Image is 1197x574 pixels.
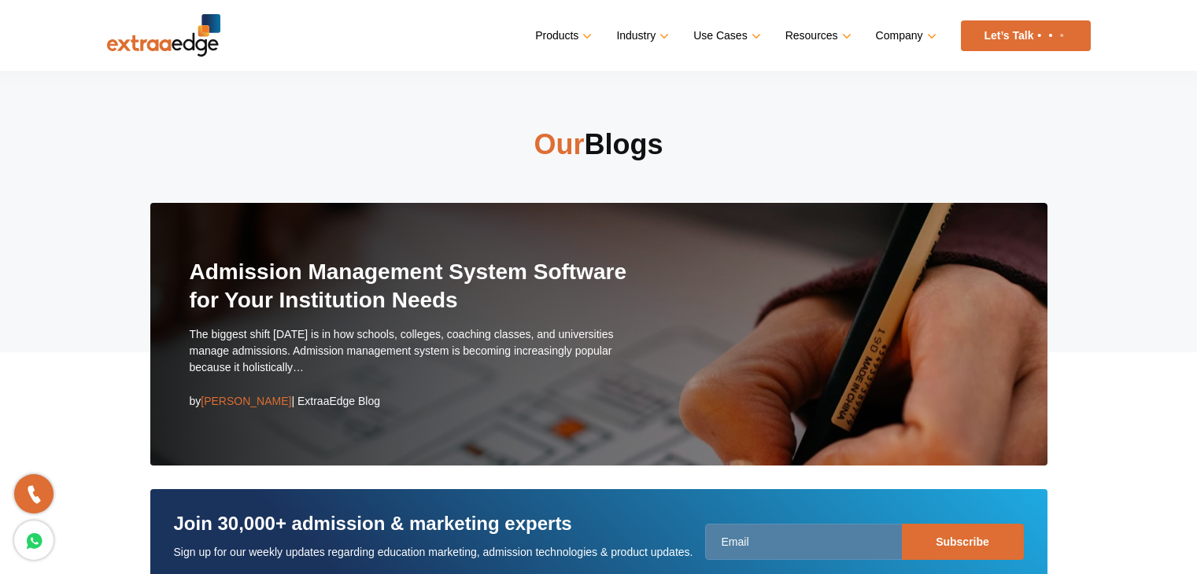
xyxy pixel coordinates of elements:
[902,524,1024,560] input: Subscribe
[190,259,626,312] a: Admission Management System Software for Your Institution Needs
[693,24,757,47] a: Use Cases
[616,24,666,47] a: Industry
[107,126,1091,164] h2: Blogs
[876,24,933,47] a: Company
[190,392,381,410] div: by | ExtraaEdge Blog
[190,326,648,376] p: The biggest shift [DATE] is in how schools, colleges, coaching classes, and universities manage a...
[174,543,693,561] p: Sign up for our weekly updates regarding education marketing, admission technologies & product up...
[534,128,584,160] strong: Our
[785,24,848,47] a: Resources
[174,513,693,543] h3: Join 30,000+ admission & marketing experts
[961,20,1091,51] a: Let’s Talk
[535,24,589,47] a: Products
[705,524,1024,560] input: Email
[201,395,291,407] span: [PERSON_NAME]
